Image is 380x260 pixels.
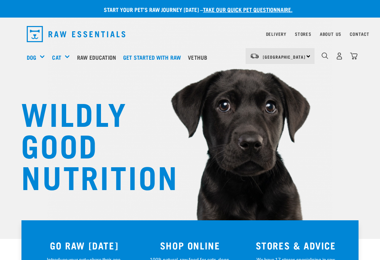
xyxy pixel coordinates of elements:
a: Vethub [186,43,213,71]
nav: dropdown navigation [21,23,359,45]
h3: STORES & ADVICE [247,240,344,251]
h3: SHOP ONLINE [141,240,239,251]
img: home-icon-1@2x.png [322,52,328,59]
span: [GEOGRAPHIC_DATA] [263,56,305,58]
a: Get started with Raw [121,43,186,71]
img: home-icon@2x.png [350,52,357,60]
img: van-moving.png [250,53,259,59]
a: Cat [52,53,61,61]
img: user.png [336,52,343,60]
h3: GO RAW [DATE] [36,240,133,251]
a: Dog [27,53,36,61]
img: Raw Essentials Logo [27,26,125,42]
a: take our quick pet questionnaire. [203,8,292,11]
a: Raw Education [75,43,121,71]
a: Stores [295,33,311,35]
h1: WILDLY GOOD NUTRITION [21,97,162,191]
a: Delivery [266,33,286,35]
a: Contact [350,33,369,35]
a: About Us [320,33,341,35]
